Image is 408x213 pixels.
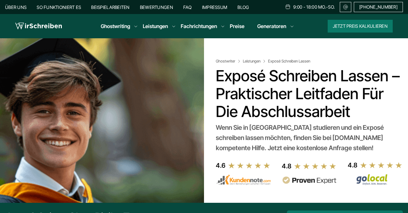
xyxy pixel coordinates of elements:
[294,163,337,170] img: stars
[140,4,173,10] a: Bewertungen
[282,176,337,184] img: provenexpert reviews
[15,21,62,31] img: logo wirschreiben
[5,4,26,10] a: Über uns
[360,162,403,169] img: stars
[237,4,249,10] a: Blog
[37,4,81,10] a: So funktioniert es
[282,161,291,171] div: 4.8
[181,22,217,30] a: Fachrichtungen
[268,59,310,64] span: Exposé Schreiben Lassen
[216,174,271,185] img: kundennote
[216,59,242,64] a: Ghostwriter
[143,22,168,30] a: Leistungen
[202,4,228,10] a: Impressum
[257,22,286,30] a: Generatoren
[216,122,400,153] div: Wenn Sie in [GEOGRAPHIC_DATA] studieren und ein Exposé schreiben lassen möchten, finden Sie bei [...
[328,20,393,33] button: Jetzt Preis kalkulieren
[216,67,400,121] h1: Exposé schreiben lassen – praktischer Leitfaden für die Abschlussarbeit
[348,174,403,185] img: Wirschreiben Bewertungen
[91,4,129,10] a: Beispielarbeiten
[293,4,335,10] span: 9:00 - 18:00 Mo.-So.
[243,59,267,64] a: Leistungen
[359,4,397,10] span: [PHONE_NUMBER]
[228,162,271,169] img: stars
[285,4,291,9] img: Schedule
[348,160,357,170] div: 4.8
[101,22,130,30] a: Ghostwriting
[230,23,244,29] a: Preise
[354,2,403,12] a: [PHONE_NUMBER]
[216,160,225,171] div: 4.6
[343,4,348,10] img: Email
[183,4,192,10] a: FAQ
